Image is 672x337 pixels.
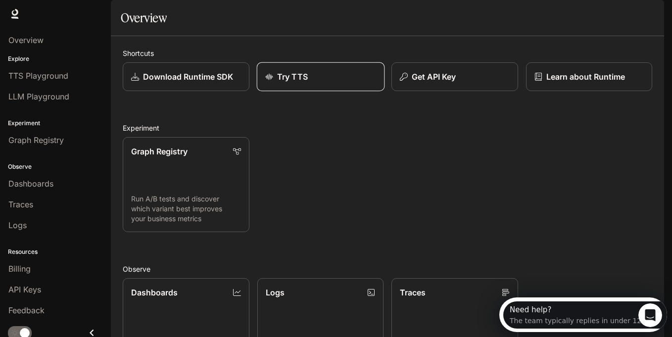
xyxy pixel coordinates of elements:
div: Open Intercom Messenger [4,4,176,31]
button: Get API Key [391,62,518,91]
h2: Observe [123,264,652,274]
div: The team typically replies in under 12h [10,16,146,27]
a: Try TTS [256,62,384,92]
a: Download Runtime SDK [123,62,249,91]
a: Graph RegistryRun A/B tests and discover which variant best improves your business metrics [123,137,249,232]
h1: Overview [121,8,167,28]
p: Download Runtime SDK [143,71,233,83]
a: Learn about Runtime [526,62,653,91]
p: Traces [400,287,426,298]
h2: Experiment [123,123,652,133]
p: Graph Registry [131,145,188,157]
p: Dashboards [131,287,178,298]
p: Try TTS [277,71,308,83]
p: Learn about Runtime [546,71,625,83]
div: Need help? [10,8,146,16]
iframe: Intercom live chat [638,303,662,327]
p: Get API Key [412,71,456,83]
h2: Shortcuts [123,48,652,58]
p: Run A/B tests and discover which variant best improves your business metrics [131,194,241,224]
p: Logs [266,287,285,298]
iframe: Intercom live chat discovery launcher [499,297,667,332]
